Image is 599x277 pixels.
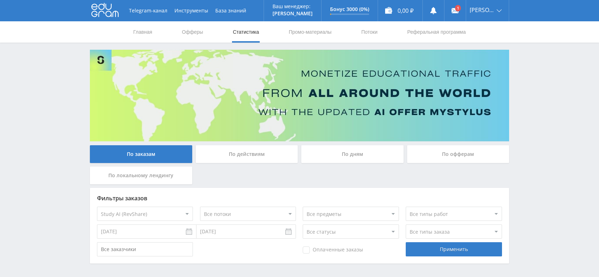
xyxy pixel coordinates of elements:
img: Banner [90,50,509,141]
div: По действиям [196,145,298,163]
span: Оплаченные заказы [303,246,363,254]
p: Бонус 3000 (0%) [330,6,369,12]
a: Офферы [181,21,204,43]
div: Фильтры заказов [97,195,502,201]
div: По локальному лендингу [90,167,192,184]
div: Применить [406,242,502,256]
a: Главная [133,21,153,43]
a: Статистика [232,21,260,43]
p: [PERSON_NAME] [272,11,313,16]
p: Ваш менеджер: [272,4,313,9]
a: Промо-материалы [288,21,332,43]
span: [PERSON_NAME] [470,7,495,13]
input: Все заказчики [97,242,193,256]
div: По заказам [90,145,192,163]
a: Потоки [361,21,378,43]
a: Реферальная программа [406,21,466,43]
div: По дням [301,145,404,163]
div: По офферам [407,145,509,163]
